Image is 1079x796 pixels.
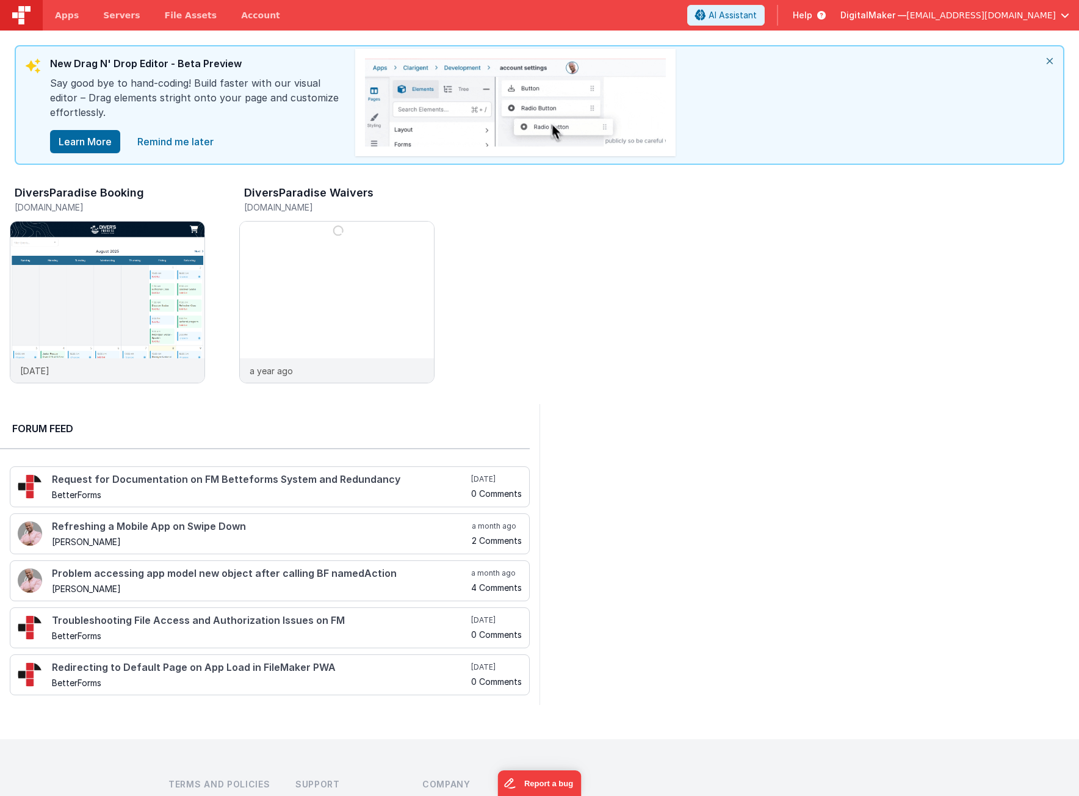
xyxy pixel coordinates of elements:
[15,187,144,199] h3: DiversParadise Booking
[471,568,522,578] h5: a month ago
[52,568,469,579] h4: Problem accessing app model new object after calling BF namedAction
[52,678,469,687] h5: BetterForms
[55,9,79,21] span: Apps
[471,583,522,592] h5: 4 Comments
[472,521,522,531] h5: a month ago
[709,9,757,21] span: AI Assistant
[906,9,1056,21] span: [EMAIL_ADDRESS][DOMAIN_NAME]
[471,677,522,686] h5: 0 Comments
[687,5,765,26] button: AI Assistant
[52,615,469,626] h4: Troubleshooting File Access and Authorization Issues on FM
[18,568,42,593] img: 411_2.png
[471,615,522,625] h5: [DATE]
[422,778,530,791] h3: Company
[840,9,1069,21] button: DigitalMaker — [EMAIL_ADDRESS][DOMAIN_NAME]
[471,489,522,498] h5: 0 Comments
[244,187,374,199] h3: DiversParadise Waivers
[52,537,469,546] h5: [PERSON_NAME]
[250,364,293,377] p: a year ago
[103,9,140,21] span: Servers
[471,662,522,672] h5: [DATE]
[52,521,469,532] h4: Refreshing a Mobile App on Swipe Down
[472,536,522,545] h5: 2 Comments
[52,474,469,485] h4: Request for Documentation on FM Betteforms System and Redundancy
[50,56,343,76] div: New Drag N' Drop Editor - Beta Preview
[498,770,582,796] iframe: Marker.io feedback button
[130,129,221,154] a: close
[12,421,518,436] h2: Forum Feed
[18,474,42,499] img: 295_2.png
[52,584,469,593] h5: [PERSON_NAME]
[471,474,522,484] h5: [DATE]
[18,662,42,687] img: 295_2.png
[52,662,469,673] h4: Redirecting to Default Page on App Load in FileMaker PWA
[10,607,530,648] a: Troubleshooting File Access and Authorization Issues on FM BetterForms [DATE] 0 Comments
[50,76,343,129] div: Say good bye to hand-coding! Build faster with our visual editor – Drag elements stright onto you...
[18,615,42,640] img: 295_2.png
[52,631,469,640] h5: BetterForms
[471,630,522,639] h5: 0 Comments
[840,9,906,21] span: DigitalMaker —
[244,203,435,212] h5: [DOMAIN_NAME]
[10,560,530,601] a: Problem accessing app model new object after calling BF namedAction [PERSON_NAME] a month ago 4 C...
[793,9,812,21] span: Help
[50,130,120,153] button: Learn More
[1036,46,1063,76] i: close
[15,203,205,212] h5: [DOMAIN_NAME]
[18,521,42,546] img: 411_2.png
[168,778,276,791] h3: Terms and Policies
[165,9,217,21] span: File Assets
[10,654,530,695] a: Redirecting to Default Page on App Load in FileMaker PWA BetterForms [DATE] 0 Comments
[10,466,530,507] a: Request for Documentation on FM Betteforms System and Redundancy BetterForms [DATE] 0 Comments
[295,778,403,791] h3: Support
[10,513,530,554] a: Refreshing a Mobile App on Swipe Down [PERSON_NAME] a month ago 2 Comments
[52,490,469,499] h5: BetterForms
